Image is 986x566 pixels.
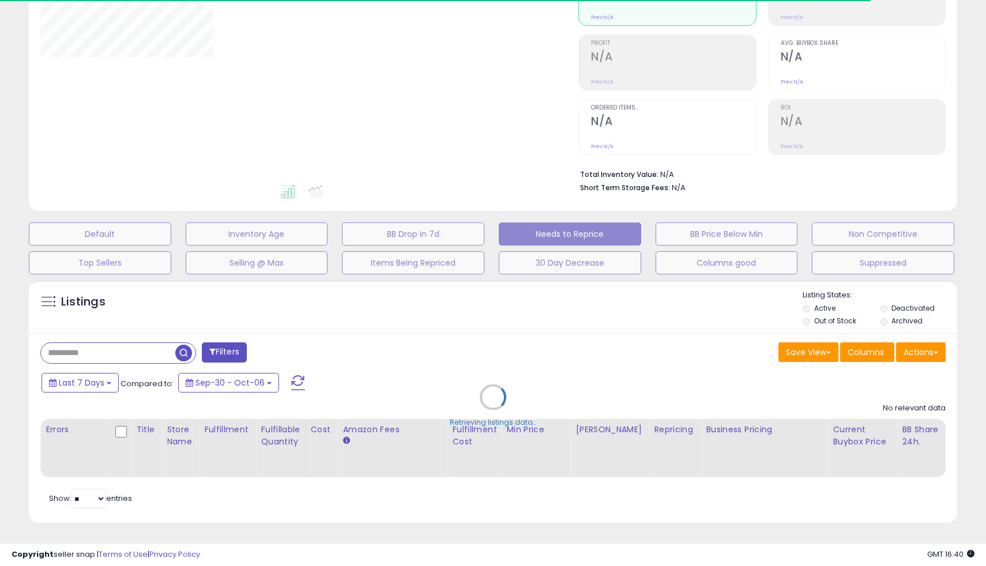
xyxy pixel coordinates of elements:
[450,417,536,428] div: Retrieving listings data..
[781,78,803,85] small: Prev: N/A
[580,183,670,193] b: Short Term Storage Fees:
[781,105,945,111] span: ROI
[149,549,200,560] a: Privacy Policy
[342,222,484,246] button: BB Drop in 7d
[186,222,328,246] button: Inventory Age
[656,251,798,274] button: Columns good
[812,222,954,246] button: Non Competitive
[499,251,641,274] button: 30 Day Decrease
[12,549,54,560] strong: Copyright
[812,251,954,274] button: Suppressed
[580,167,937,180] li: N/A
[591,143,614,150] small: Prev: N/A
[591,14,614,21] small: Prev: N/A
[591,50,755,66] h2: N/A
[186,251,328,274] button: Selling @ Max
[591,78,614,85] small: Prev: N/A
[499,222,641,246] button: Needs to Reprice
[591,115,755,130] h2: N/A
[12,549,200,560] div: seller snap | |
[781,50,945,66] h2: N/A
[781,14,803,21] small: Prev: N/A
[342,251,484,274] button: Items Being Repriced
[591,40,755,47] span: Profit
[29,222,171,246] button: Default
[672,182,686,193] span: N/A
[656,222,798,246] button: BB Price Below Min
[580,169,658,179] b: Total Inventory Value:
[591,105,755,111] span: Ordered Items
[781,40,945,47] span: Avg. Buybox Share
[781,143,803,150] small: Prev: N/A
[927,549,974,560] span: 2025-10-14 16:40 GMT
[99,549,148,560] a: Terms of Use
[781,115,945,130] h2: N/A
[29,251,171,274] button: Top Sellers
